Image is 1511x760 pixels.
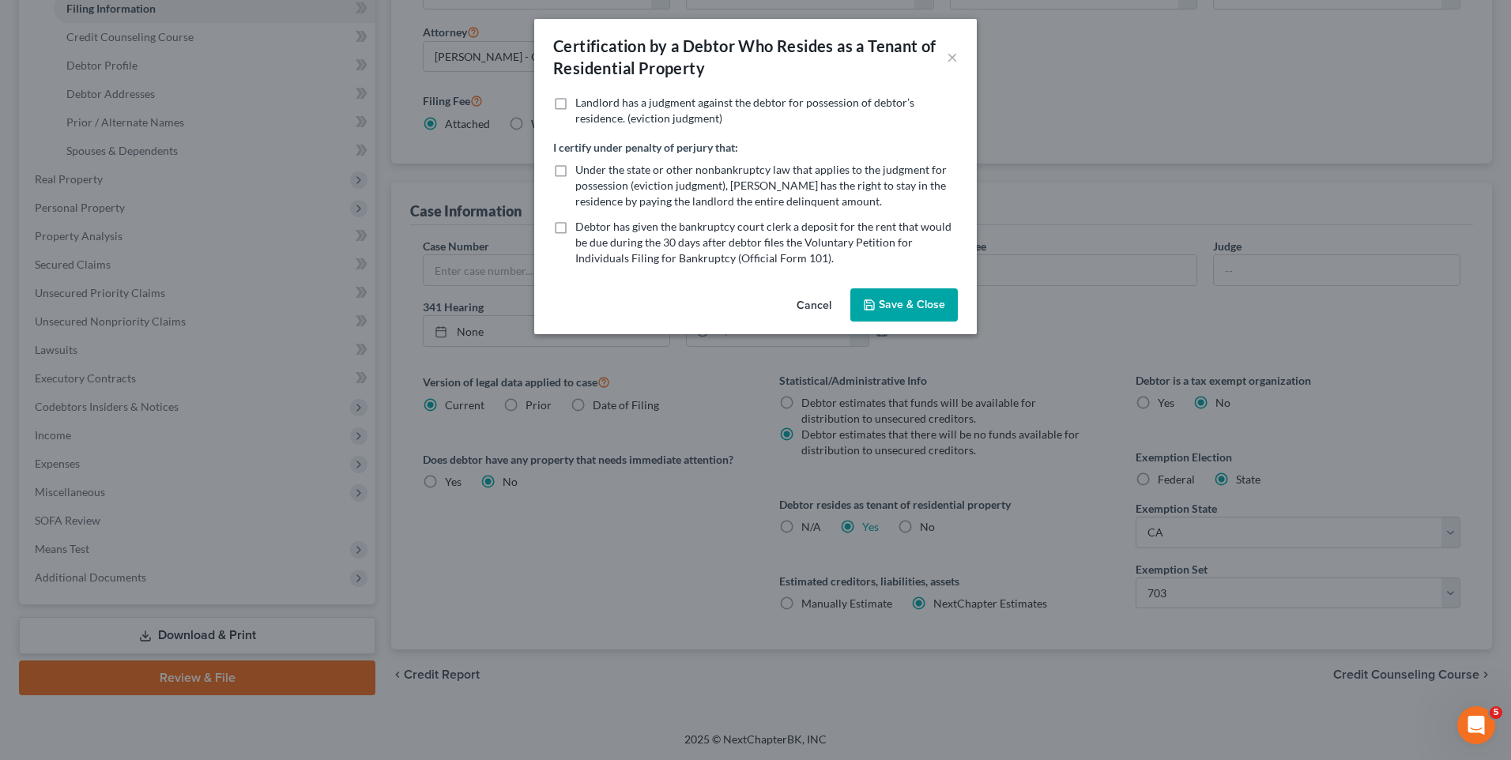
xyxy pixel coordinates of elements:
[947,47,958,66] button: ×
[553,35,947,79] div: Certification by a Debtor Who Resides as a Tenant of Residential Property
[850,288,958,322] button: Save & Close
[1490,706,1502,719] span: 5
[553,139,738,156] label: I certify under penalty of perjury that:
[1457,706,1495,744] iframe: Intercom live chat
[784,290,844,322] button: Cancel
[575,163,947,208] span: Under the state or other nonbankruptcy law that applies to the judgment for possession (eviction ...
[575,96,914,125] span: Landlord has a judgment against the debtor for possession of debtor’s residence. (eviction judgment)
[575,220,951,265] span: Debtor has given the bankruptcy court clerk a deposit for the rent that would be due during the 3...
